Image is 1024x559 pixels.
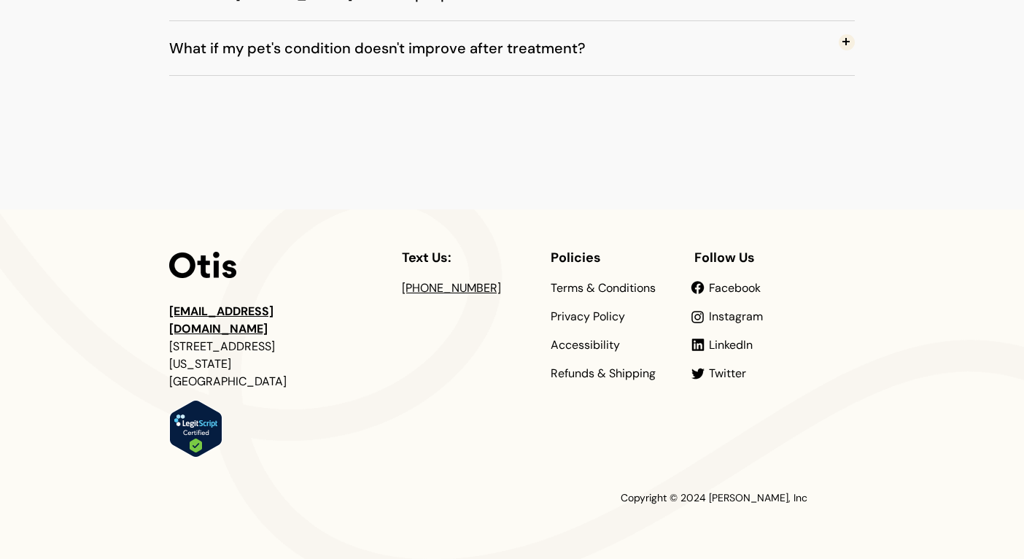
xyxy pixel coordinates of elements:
span: Text Us: [402,249,451,266]
a: Instagram [709,311,763,323]
span: [STREET_ADDRESS] [US_STATE][GEOGRAPHIC_DATA] [169,339,287,389]
span: Terms & Conditions [551,280,656,296]
span: Follow Us [694,249,755,266]
a: Refunds & Shipping [551,368,656,379]
a: Twitter [709,368,746,379]
a: Verify LegitScript Approval for www.otisforpets.com [169,448,222,460]
span: Policies [551,249,601,266]
span: What if my pet's condition doesn't improve after treatment? [169,24,608,72]
a: Accessibility [551,339,620,351]
a: Facebook [709,282,761,294]
span: Twitter [709,366,746,381]
a: [EMAIL_ADDRESS][DOMAIN_NAME] [169,304,274,336]
span: Privacy Policy [551,309,625,324]
img: Verify Approval for www.otisforpets.com [169,400,222,458]
span: Instagram [709,309,763,324]
a: Terms & Conditions [551,282,656,294]
span: Copyright © 2024 [PERSON_NAME], Inc [621,491,807,504]
span: Accessibility [551,337,620,352]
a: Privacy Policy [551,311,625,323]
span: LinkedIn [709,337,753,352]
button: What if my pet's condition doesn't improve after treatment? [169,21,855,75]
span: Facebook [709,280,761,296]
a: LinkedIn [709,339,753,351]
span: Refunds & Shipping [551,366,656,381]
a: [PHONE_NUMBER] [402,280,501,296]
